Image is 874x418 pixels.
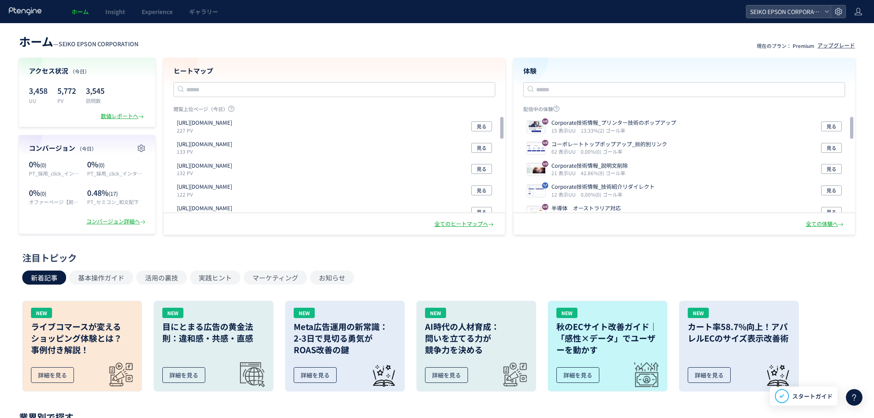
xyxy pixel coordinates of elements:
p: 閲覧上位ページ（今日） [173,105,495,116]
div: NEW [556,308,577,318]
p: Corporate技術情報_プリンター技術のポップアップ [551,119,676,127]
span: ホーム [19,33,53,50]
p: 訪問数 [86,97,104,104]
p: 現在のプラン： Premium [757,42,814,49]
p: PT_セミコン_和文配下 [87,198,145,205]
p: https://www.epsondevice.com/crystal/cn/designsupport/tool/3dcad/ [177,183,232,191]
button: 見る [821,207,842,217]
span: 見る [477,164,487,174]
span: 見る [826,185,836,195]
p: https://www.epsondevice.com/crystal/cn/designsupport/tool/ibis/ [177,140,232,148]
i: 0.00%(0) ゴール率 [581,191,622,198]
p: https://store.orient-watch.com/collections/all [177,204,232,212]
i: 21 表示UU [551,169,579,176]
p: PT_採用_click_インターンシップ2025Mypage [29,170,83,177]
div: 詳細を見る [688,367,731,383]
button: お知らせ [310,271,354,285]
p: 5,772 [57,84,76,97]
h3: Meta広告運用の新常識： 2-3日で見切る勇気が ROAS改善の鍵 [294,321,396,356]
p: 3,545 [86,84,104,97]
h3: 秋のECサイト改善ガイド｜「感性×データ」でユーザーを動かす [556,321,659,356]
span: 見る [477,143,487,153]
i: 62 表示UU [551,148,579,155]
a: NEW目にとまる広告の黄金法則：違和感・共感・直感詳細を見る [154,301,273,392]
p: 122 PV [177,191,235,198]
span: ギャラリー [189,7,218,16]
h3: カート率58.7%向上！アパレルECのサイズ表示改善術 [688,321,790,344]
h3: AI時代の人材育成： 問いを立てる力が 競争力を決める [425,321,527,356]
a: NEWライブコマースが変えるショッピング体験とは？事例付き解説！詳細を見る [22,301,142,392]
span: 見る [477,207,487,217]
div: アップグレード [817,42,855,50]
div: 数値レポートへ [101,112,145,120]
button: 見る [821,121,842,131]
a: NEWカート率58.7%向上！アパレルECのサイズ表示改善術詳細を見る [679,301,799,392]
div: 全ての体験へ [806,220,845,228]
p: 0.48% [87,188,145,198]
p: オファーページ【前後見る用】 [29,198,83,205]
span: (17) [109,190,118,197]
p: コーポレートトップポップアップ_目的別リンク [551,140,667,148]
button: 新着記事 [22,271,66,285]
div: 詳細を見る [294,367,337,383]
h3: ライブコマースが変える ショッピング体験とは？ 事例付き解説！ [31,321,133,356]
p: https://corporate.epson/en/ [177,119,232,127]
div: NEW [425,308,446,318]
span: （今日） [70,68,90,75]
i: 42.86%(9) ゴール率 [581,169,625,176]
div: 詳細を見る [31,367,74,383]
span: Experience [142,7,173,16]
span: 見る [826,121,836,131]
span: ホーム [71,7,89,16]
img: f2c4c4c0066bf559a7f885063aa9a07a1756884188871.jpeg [527,185,545,197]
p: 227 PV [177,127,235,134]
span: 見る [826,207,836,217]
p: 0% [29,159,83,170]
i: 2 表示UU [551,212,573,219]
p: PT_採用_click_インターンシップ2025Entry [87,170,145,177]
div: 詳細を見る [556,367,599,383]
h4: アクセス状況 [29,66,145,76]
i: 13.33%(2) ゴール率 [581,127,625,134]
div: 全てのヒートマップへ [435,220,495,228]
div: NEW [294,308,315,318]
span: (0) [40,190,46,197]
button: 基本操作ガイド [69,271,133,285]
button: 見る [471,121,492,131]
button: 見る [471,185,492,195]
a: NEW秋のECサイト改善ガイド｜「感性×データ」でユーザーを動かす詳細を見る [548,301,667,392]
span: SEIKO EPSON CORPORATION [748,5,821,18]
div: NEW [688,308,709,318]
p: 0% [29,188,83,198]
a: NEWAI時代の人材育成：問いを立てる力が競争力を決める詳細を見る [416,301,536,392]
span: スタートガイド [792,392,833,401]
div: NEW [162,308,183,318]
button: 見る [471,143,492,153]
span: 見る [477,185,487,195]
h4: 体験 [523,66,845,76]
button: 実践ヒント [190,271,240,285]
button: 見る [821,143,842,153]
div: 詳細を見る [162,367,205,383]
p: 132 PV [177,169,235,176]
p: Corporate技術情報_説明文削除 [551,162,628,170]
div: 詳細を見る [425,367,468,383]
p: 半導体 オーストラリア対応 [551,204,621,212]
p: https://www.epsondevice.com/crystal/cn/designsupport/tool/foot-print/ [177,162,232,170]
button: 見る [821,185,842,195]
span: （今日） [77,145,97,152]
div: NEW [31,308,52,318]
h4: ヒートマップ [173,66,495,76]
i: 12 表示UU [551,191,579,198]
button: マーケティング [244,271,307,285]
button: 見る [471,207,492,217]
span: 見る [477,121,487,131]
button: 活用の裏技 [136,271,187,285]
p: 配信中の体験 [523,105,845,116]
button: 見る [471,164,492,174]
h3: 目にとまる広告の黄金法則：違和感・共感・直感 [162,321,265,344]
h4: コンバージョン [29,143,145,153]
button: 見る [821,164,842,174]
p: 133 PV [177,148,235,155]
div: — [19,33,138,50]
